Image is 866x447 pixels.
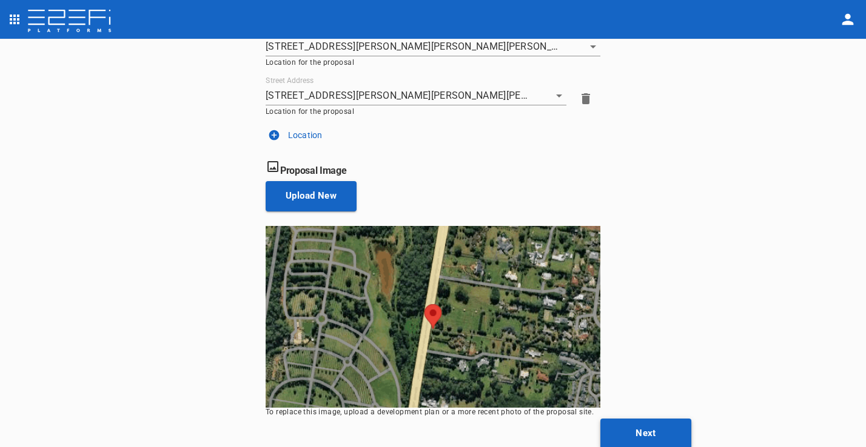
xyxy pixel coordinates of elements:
h6: Proposal Image [266,159,600,176]
span: To replace this image, upload a development plan or a more recent photo of the proposal site. [266,408,594,416]
button: Upload New [266,181,357,211]
p: Location for the proposal [266,107,566,116]
button: Open [585,38,602,55]
label: Street Address [266,75,314,85]
button: Location [266,125,600,145]
img: Proposal Image [266,226,600,408]
p: Location [288,129,322,141]
p: Location for the proposal [266,58,600,67]
button: Open [551,87,568,104]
